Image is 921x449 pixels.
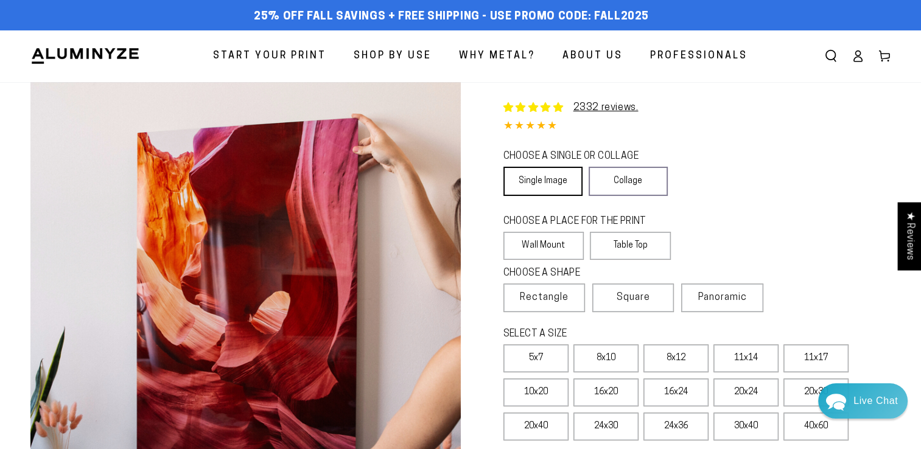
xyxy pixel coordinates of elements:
[213,47,326,65] span: Start Your Print
[450,40,544,72] a: Why Metal?
[643,344,709,372] label: 8x12
[503,167,583,196] a: Single Image
[503,118,891,136] div: 4.85 out of 5.0 stars
[713,344,779,372] label: 11x14
[503,344,569,372] label: 5x7
[204,40,335,72] a: Start Your Print
[254,10,649,24] span: 25% off FALL Savings + Free Shipping - Use Promo Code: FALL2025
[30,47,140,65] img: Aluminyze
[589,167,668,196] a: Collage
[503,266,662,280] legend: CHOOSE A SHAPE
[573,412,639,440] label: 24x30
[641,40,757,72] a: Professionals
[713,412,779,440] label: 30x40
[503,150,657,164] legend: CHOOSE A SINGLE OR COLLAGE
[503,412,569,440] label: 20x40
[698,293,747,302] span: Panoramic
[503,378,569,406] label: 10x20
[553,40,632,72] a: About Us
[573,378,639,406] label: 16x20
[590,232,671,260] label: Table Top
[503,232,584,260] label: Wall Mount
[573,344,639,372] label: 8x10
[783,344,849,372] label: 11x17
[459,47,535,65] span: Why Metal?
[573,103,639,113] a: 2332 reviews.
[520,290,569,305] span: Rectangle
[783,412,849,440] label: 40x60
[562,47,623,65] span: About Us
[503,327,731,341] legend: SELECT A SIZE
[354,47,432,65] span: Shop By Use
[345,40,441,72] a: Shop By Use
[783,378,849,406] label: 20x30
[503,215,660,229] legend: CHOOSE A PLACE FOR THE PRINT
[898,202,921,270] div: Click to open Judge.me floating reviews tab
[818,383,908,419] div: Chat widget toggle
[643,378,709,406] label: 16x24
[650,47,748,65] span: Professionals
[853,383,898,419] div: Contact Us Directly
[818,43,844,69] summary: Search our site
[643,412,709,440] label: 24x36
[713,378,779,406] label: 20x24
[617,290,650,305] span: Square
